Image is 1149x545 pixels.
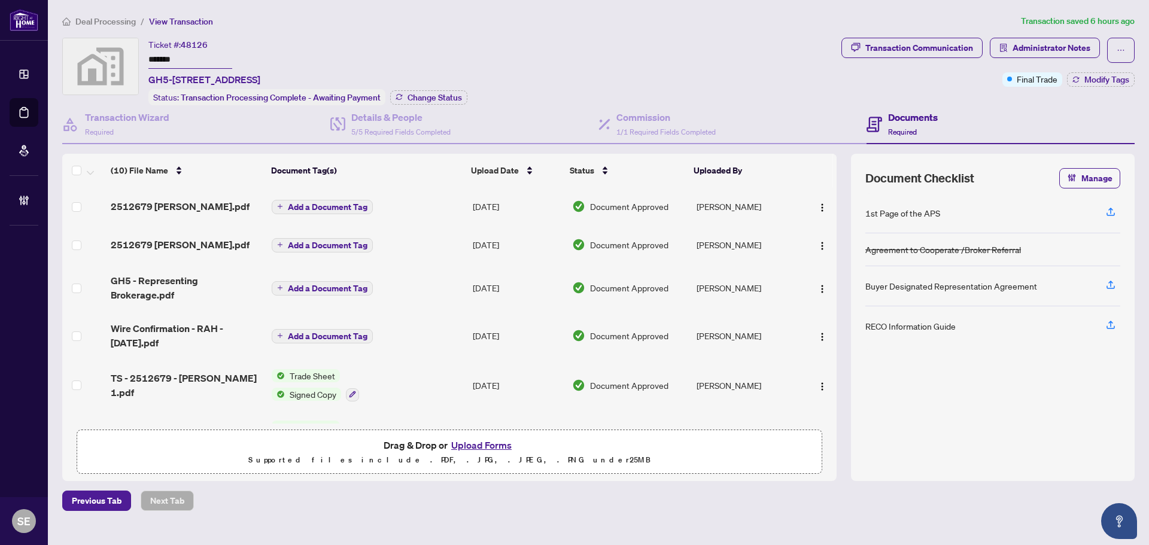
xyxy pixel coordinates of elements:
td: [DATE] [468,187,567,226]
span: Deal Processing [75,16,136,27]
span: Wire Confirmation - RAH - [DATE].pdf [111,321,262,350]
th: Uploaded By [689,154,798,187]
span: 48126 [181,39,208,50]
span: plus [277,333,283,339]
img: Logo [817,203,827,212]
span: Required [888,127,917,136]
th: Status [565,154,689,187]
button: Open asap [1101,503,1137,539]
span: 2512679 [PERSON_NAME].pdf [111,238,250,252]
img: Status Icon [272,421,285,434]
button: Add a Document Tag [272,199,373,214]
img: Document Status [572,379,585,392]
span: Document Approved [590,379,668,392]
li: / [141,14,144,28]
div: Status: [148,89,385,105]
img: svg%3e [63,38,138,95]
h4: Commission [616,110,716,124]
span: plus [277,203,283,209]
span: plus [277,242,283,248]
button: Add a Document Tag [272,200,373,214]
span: Document Approved [590,238,668,251]
td: [PERSON_NAME] [692,187,801,226]
span: Drag & Drop orUpload FormsSupported files include .PDF, .JPG, .JPEG, .PNG under25MB [77,430,822,474]
button: Transaction Communication [841,38,983,58]
img: Document Status [572,238,585,251]
div: RECO Information Guide [865,319,956,333]
span: Trade Sheet [285,369,340,382]
span: ellipsis [1117,46,1125,54]
button: Administrator Notes [990,38,1100,58]
button: Status IconTrade SheetStatus IconSigned Copy [272,369,359,401]
span: Transaction Processing Complete - Awaiting Payment [181,92,381,103]
img: Logo [817,241,827,251]
div: Buyer Designated Representation Agreement [865,279,1037,293]
td: [PERSON_NAME] [692,312,801,360]
img: Document Status [572,281,585,294]
button: Add a Document Tag [272,237,373,252]
span: home [62,17,71,26]
th: (10) File Name [106,154,266,187]
button: Change Status [390,90,467,105]
button: Next Tab [141,491,194,511]
span: 2512679 [PERSON_NAME].pdf [111,199,250,214]
h4: Transaction Wizard [85,110,169,124]
button: Upload Forms [448,437,515,453]
h4: Documents [888,110,938,124]
button: Add a Document Tag [272,328,373,343]
td: [PERSON_NAME] [692,264,801,312]
span: Administrator Notes [1013,38,1090,57]
button: Logo [813,235,832,254]
span: (10) File Name [111,164,168,177]
td: [PERSON_NAME] [692,360,801,411]
span: Document Approved [590,329,668,342]
span: Document Approved [590,281,668,294]
span: Document Checklist [865,170,974,187]
img: Document Status [572,329,585,342]
span: Document Approved [590,200,668,213]
button: Logo [813,278,832,297]
div: Transaction Communication [865,38,973,57]
span: plus [277,285,283,291]
span: GH5 - Representing Brokerage.pdf [111,273,262,302]
th: Document Tag(s) [266,154,467,187]
article: Transaction saved 6 hours ago [1021,14,1135,28]
th: Upload Date [466,154,565,187]
span: Change Status [408,93,462,102]
img: Document Status [572,200,585,213]
span: Drag & Drop or [384,437,515,453]
div: Ticket #: [148,38,208,51]
h4: Details & People [351,110,451,124]
span: GH5-[STREET_ADDRESS] [148,72,260,87]
span: Add a Document Tag [288,284,367,293]
button: Status IconTrade Sheet [272,421,359,453]
button: Add a Document Tag [272,329,373,343]
button: Modify Tags [1067,72,1135,87]
p: Supported files include .PDF, .JPG, .JPEG, .PNG under 25 MB [84,453,814,467]
span: Previous Tab [72,491,121,510]
div: Agreement to Cooperate /Broker Referral [865,243,1021,256]
td: [DATE] [468,226,567,264]
span: TS - 2512679 - [PERSON_NAME] 1.pdf [111,371,262,400]
span: Modify Tags [1084,75,1129,84]
span: Required [85,127,114,136]
span: Final Trade [1017,72,1057,86]
span: Trade Sheet [285,421,340,434]
img: Logo [817,382,827,391]
button: Logo [813,197,832,216]
button: Add a Document Tag [272,238,373,252]
button: Add a Document Tag [272,281,373,296]
button: Previous Tab [62,491,131,511]
td: [DATE] [468,312,567,360]
button: Logo [813,326,832,345]
span: SE [17,513,31,529]
span: 1/1 Required Fields Completed [616,127,716,136]
button: Add a Document Tag [272,280,373,296]
img: logo [10,9,38,31]
img: Status Icon [272,369,285,382]
td: [DATE] [468,264,567,312]
img: Status Icon [272,388,285,401]
span: Add a Document Tag [288,203,367,211]
td: [PERSON_NAME] [692,226,801,264]
span: Status [570,164,594,177]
